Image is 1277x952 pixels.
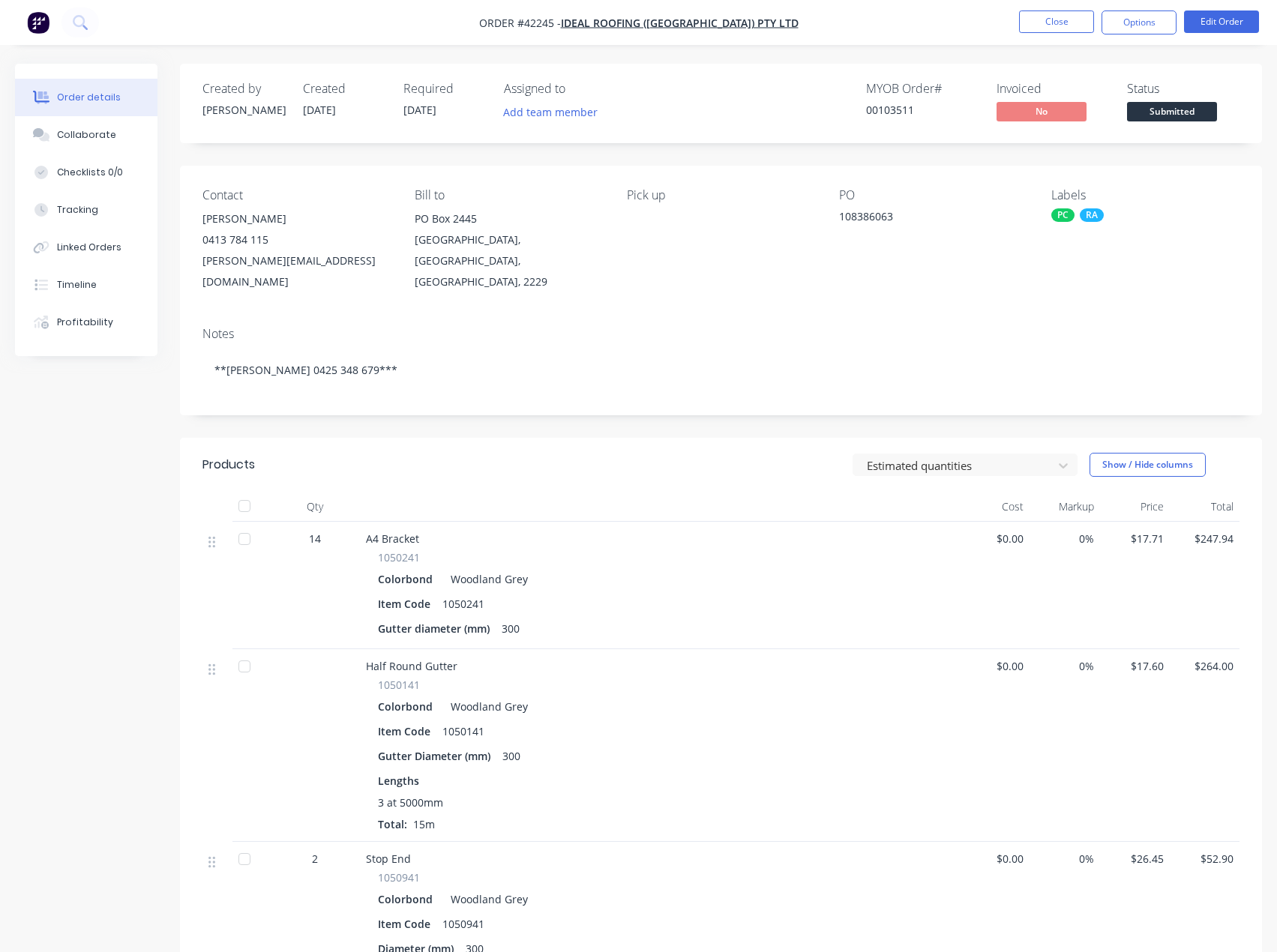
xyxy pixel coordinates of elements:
[15,116,157,154] button: Collaborate
[202,102,285,118] div: [PERSON_NAME]
[378,593,436,615] div: Item Code
[57,278,97,292] div: Timeline
[1127,102,1217,121] span: Submitted
[960,492,1030,522] div: Cost
[366,531,419,546] span: A4 Bracket
[57,128,116,142] div: Collaborate
[1051,188,1240,202] div: Labels
[436,913,490,935] div: 1050941
[202,347,1240,393] div: **[PERSON_NAME] 0425 348 679***
[561,16,799,30] a: Ideal Roofing ([GEOGRAPHIC_DATA]) Pty Ltd
[202,327,1240,341] div: Notes
[378,913,436,935] div: Item Code
[57,316,113,329] div: Profitability
[57,203,98,217] div: Tracking
[1036,531,1093,546] span: 0%
[15,191,157,229] button: Tracking
[839,208,1027,229] div: 108386063
[966,658,1024,674] span: $0.00
[1102,10,1177,34] button: Options
[479,16,561,30] span: Order #42245 -
[1080,208,1104,222] div: RA
[966,531,1024,546] span: $0.00
[415,208,603,292] div: PO Box 2445[GEOGRAPHIC_DATA], [GEOGRAPHIC_DATA], [GEOGRAPHIC_DATA], 2229
[1127,82,1240,96] div: Status
[366,852,411,866] span: Stop End
[15,266,157,304] button: Timeline
[1176,531,1234,546] span: $247.94
[1106,658,1164,674] span: $17.60
[366,659,457,673] span: Half Round Gutter
[1184,10,1259,33] button: Edit Order
[57,91,121,104] div: Order details
[378,888,439,910] div: Colorbond
[496,618,526,639] div: 300
[415,229,603,292] div: [GEOGRAPHIC_DATA], [GEOGRAPHIC_DATA], [GEOGRAPHIC_DATA], 2229
[436,720,490,742] div: 1050141
[1127,102,1217,124] button: Submitted
[57,241,121,254] div: Linked Orders
[57,166,123,179] div: Checklists 0/0
[378,618,496,639] div: Gutter diameter (mm)
[15,79,157,116] button: Order details
[415,208,603,229] div: PO Box 2445
[378,773,419,789] span: Lengths
[1036,851,1093,867] span: 0%
[312,851,318,867] span: 2
[415,188,603,202] div: Bill to
[496,102,606,122] button: Add team member
[1019,10,1094,33] button: Close
[15,229,157,266] button: Linked Orders
[1100,492,1170,522] div: Price
[407,817,441,831] span: 15m
[445,888,528,910] div: Woodland Grey
[202,188,391,202] div: Contact
[378,720,436,742] div: Item Code
[496,745,526,767] div: 300
[504,102,606,122] button: Add team member
[303,82,385,96] div: Created
[270,492,360,522] div: Qty
[378,817,407,831] span: Total:
[1106,531,1164,546] span: $17.71
[303,103,336,117] span: [DATE]
[627,188,815,202] div: Pick up
[202,208,391,292] div: [PERSON_NAME]0413 784 115[PERSON_NAME][EMAIL_ADDRESS][DOMAIN_NAME]
[378,745,496,767] div: Gutter Diameter (mm)
[1036,658,1093,674] span: 0%
[378,568,439,590] div: Colorbond
[403,103,436,117] span: [DATE]
[15,304,157,341] button: Profitability
[202,208,391,229] div: [PERSON_NAME]
[1030,492,1099,522] div: Markup
[202,82,285,96] div: Created by
[1176,851,1234,867] span: $52.90
[378,549,420,565] span: 1050241
[966,851,1024,867] span: $0.00
[1051,208,1075,222] div: PC
[378,795,443,810] span: 3 at 5000mm
[504,82,654,96] div: Assigned to
[15,154,157,191] button: Checklists 0/0
[378,677,420,693] span: 1050141
[445,568,528,590] div: Woodland Grey
[202,250,391,292] div: [PERSON_NAME][EMAIL_ADDRESS][DOMAIN_NAME]
[1170,492,1240,522] div: Total
[445,696,528,717] div: Woodland Grey
[839,188,1027,202] div: PO
[309,531,321,546] span: 14
[378,696,439,717] div: Colorbond
[202,456,255,474] div: Products
[997,102,1087,121] span: No
[403,82,486,96] div: Required
[1176,658,1234,674] span: $264.00
[866,102,979,118] div: 00103511
[1090,453,1206,477] button: Show / Hide columns
[202,229,391,250] div: 0413 784 115
[866,82,979,96] div: MYOB Order #
[997,82,1109,96] div: Invoiced
[1106,851,1164,867] span: $26.45
[27,11,49,34] img: Factory
[436,593,490,615] div: 1050241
